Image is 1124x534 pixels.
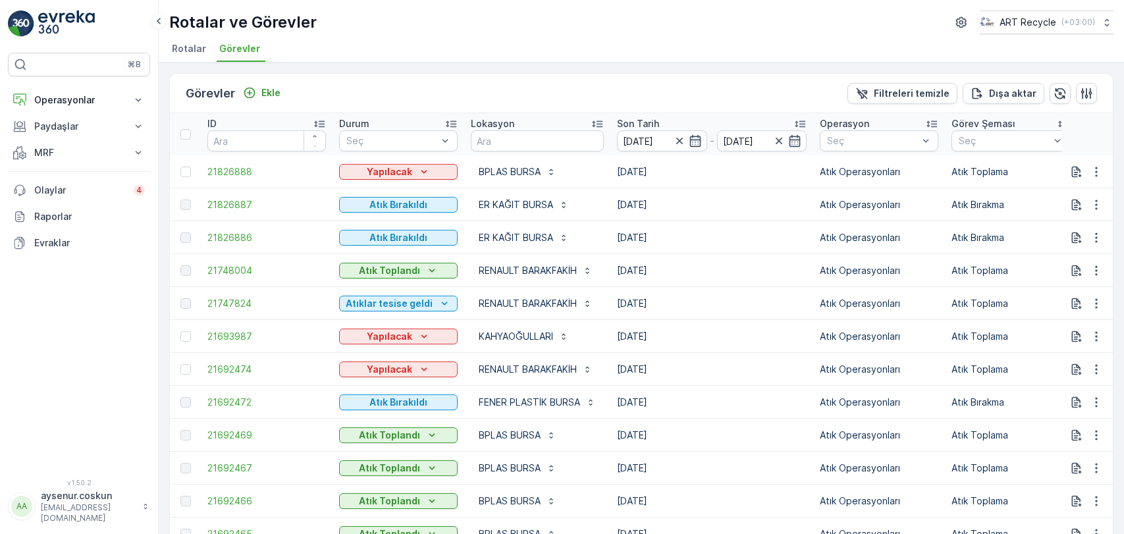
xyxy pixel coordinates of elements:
[610,155,813,188] td: [DATE]
[207,330,326,343] a: 21693987
[8,230,150,256] a: Evraklar
[34,120,124,133] p: Paydaşlar
[41,502,136,523] p: [EMAIL_ADDRESS][DOMAIN_NAME]
[207,231,326,244] a: 21826886
[471,359,601,380] button: RENAULT BARAKFAKİH
[471,227,577,248] button: ER KAĞIT BURSA
[820,264,938,277] p: Atık Operasyonları
[610,287,813,320] td: [DATE]
[959,134,1050,147] p: Seç
[951,330,1070,343] p: Atık Toplama
[180,298,191,309] div: Toggle Row Selected
[34,93,124,107] p: Operasyonlar
[980,11,1113,34] button: ART Recycle(+03:00)
[207,363,326,376] span: 21692474
[963,83,1044,104] button: Dışa aktar
[951,297,1070,310] p: Atık Toplama
[1000,16,1056,29] p: ART Recycle
[471,260,601,281] button: RENAULT BARAKFAKİH
[610,485,813,518] td: [DATE]
[180,496,191,506] div: Toggle Row Selected
[207,462,326,475] span: 21692467
[8,177,150,203] a: Olaylar4
[369,231,427,244] p: Atık Bırakıldı
[367,330,412,343] p: Yapılacak
[820,462,938,475] p: Atık Operasyonları
[219,42,260,55] span: Görevler
[367,165,412,178] p: Yapılacak
[610,386,813,419] td: [DATE]
[359,429,420,442] p: Atık Toplandı
[951,264,1070,277] p: Atık Toplama
[339,263,458,279] button: Atık Toplandı
[8,489,150,523] button: AAaysenur.coskun[EMAIL_ADDRESS][DOMAIN_NAME]
[180,232,191,243] div: Toggle Row Selected
[207,297,326,310] a: 21747824
[207,117,217,130] p: ID
[471,161,564,182] button: BPLAS BURSA
[339,164,458,180] button: Yapılacak
[1061,17,1095,28] p: ( +03:00 )
[339,493,458,509] button: Atık Toplandı
[41,489,136,502] p: aysenur.coskun
[479,264,577,277] p: RENAULT BARAKFAKİH
[367,363,412,376] p: Yapılacak
[180,331,191,342] div: Toggle Row Selected
[34,146,124,159] p: MRF
[180,200,191,210] div: Toggle Row Selected
[479,363,577,376] p: RENAULT BARAKFAKİH
[339,460,458,476] button: Atık Toplandı
[180,430,191,441] div: Toggle Row Selected
[471,117,514,130] p: Lokasyon
[207,198,326,211] a: 21826887
[186,84,235,103] p: Görevler
[8,113,150,140] button: Paydaşlar
[339,361,458,377] button: Yapılacak
[874,87,950,100] p: Filtreleri temizle
[34,236,145,250] p: Evraklar
[261,86,281,99] p: Ekle
[8,11,34,37] img: logo
[820,165,938,178] p: Atık Operasyonları
[359,264,420,277] p: Atık Toplandı
[207,130,326,151] input: Ara
[479,198,553,211] p: ER KAĞIT BURSA
[951,462,1070,475] p: Atık Toplama
[951,494,1070,508] p: Atık Toplama
[359,494,420,508] p: Atık Toplandı
[847,83,957,104] button: Filtreleri temizle
[346,297,433,310] p: Atıklar tesise geldi
[339,296,458,311] button: Atıklar tesise geldi
[820,429,938,442] p: Atık Operasyonları
[827,134,918,147] p: Seç
[207,396,326,409] a: 21692472
[8,479,150,487] span: v 1.50.2
[207,494,326,508] a: 21692466
[471,326,577,347] button: KAHYAOĞULLARI
[471,491,564,512] button: BPLAS BURSA
[479,494,541,508] p: BPLAS BURSA
[951,363,1070,376] p: Atık Toplama
[951,117,1015,130] p: Görev Şeması
[180,265,191,276] div: Toggle Row Selected
[980,15,994,30] img: image_23.png
[989,87,1036,100] p: Dışa aktar
[479,231,553,244] p: ER KAĞIT BURSA
[34,184,126,197] p: Olaylar
[180,397,191,408] div: Toggle Row Selected
[180,463,191,473] div: Toggle Row Selected
[346,134,437,147] p: Seç
[38,11,95,37] img: logo_light-DOdMpM7g.png
[339,230,458,246] button: Atık Bırakıldı
[617,117,659,130] p: Son Tarih
[8,140,150,166] button: MRF
[339,329,458,344] button: Yapılacak
[8,87,150,113] button: Operasyonlar
[369,198,427,211] p: Atık Bırakıldı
